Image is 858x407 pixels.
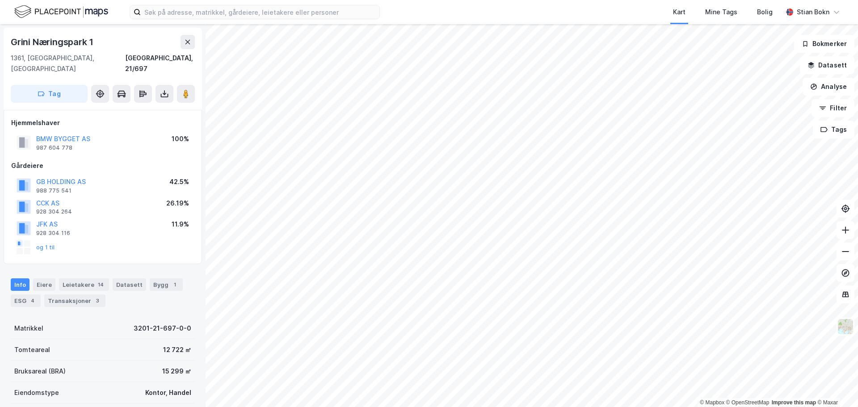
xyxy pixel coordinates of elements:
div: Kontor, Handel [145,387,191,398]
a: Improve this map [772,399,816,406]
button: Tags [813,121,854,138]
div: 1 [170,280,179,289]
a: OpenStreetMap [726,399,770,406]
div: 42.5% [169,176,189,187]
div: Matrikkel [14,323,43,334]
div: 1361, [GEOGRAPHIC_DATA], [GEOGRAPHIC_DATA] [11,53,125,74]
img: Z [837,318,854,335]
iframe: Chat Widget [813,364,858,407]
div: Bolig [757,7,773,17]
div: Eiendomstype [14,387,59,398]
div: 100% [172,134,189,144]
input: Søk på adresse, matrikkel, gårdeiere, leietakere eller personer [141,5,379,19]
img: logo.f888ab2527a4732fd821a326f86c7f29.svg [14,4,108,20]
div: Gårdeiere [11,160,194,171]
div: Kart [673,7,686,17]
div: 15 299 ㎡ [162,366,191,377]
a: Mapbox [700,399,724,406]
div: 987 604 778 [36,144,72,151]
div: Hjemmelshaver [11,117,194,128]
div: ESG [11,294,41,307]
div: 3201-21-697-0-0 [134,323,191,334]
div: Mine Tags [705,7,737,17]
div: Leietakere [59,278,109,291]
button: Datasett [800,56,854,74]
div: Grini Næringspark 1 [11,35,95,49]
div: 928 304 116 [36,230,70,237]
div: Eiere [33,278,55,291]
div: Bruksareal (BRA) [14,366,66,377]
div: Kontrollprogram for chat [813,364,858,407]
div: Bygg [150,278,183,291]
div: 928 304 264 [36,208,72,215]
div: Tomteareal [14,344,50,355]
div: Stian Bokn [797,7,829,17]
button: Analyse [803,78,854,96]
div: 3 [93,296,102,305]
div: Transaksjoner [44,294,105,307]
div: 988 775 541 [36,187,71,194]
div: 12 722 ㎡ [163,344,191,355]
div: 26.19% [166,198,189,209]
div: [GEOGRAPHIC_DATA], 21/697 [125,53,195,74]
div: Info [11,278,29,291]
button: Tag [11,85,88,103]
div: 4 [28,296,37,305]
button: Filter [812,99,854,117]
button: Bokmerker [794,35,854,53]
div: Datasett [113,278,146,291]
div: 14 [96,280,105,289]
div: 11.9% [172,219,189,230]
